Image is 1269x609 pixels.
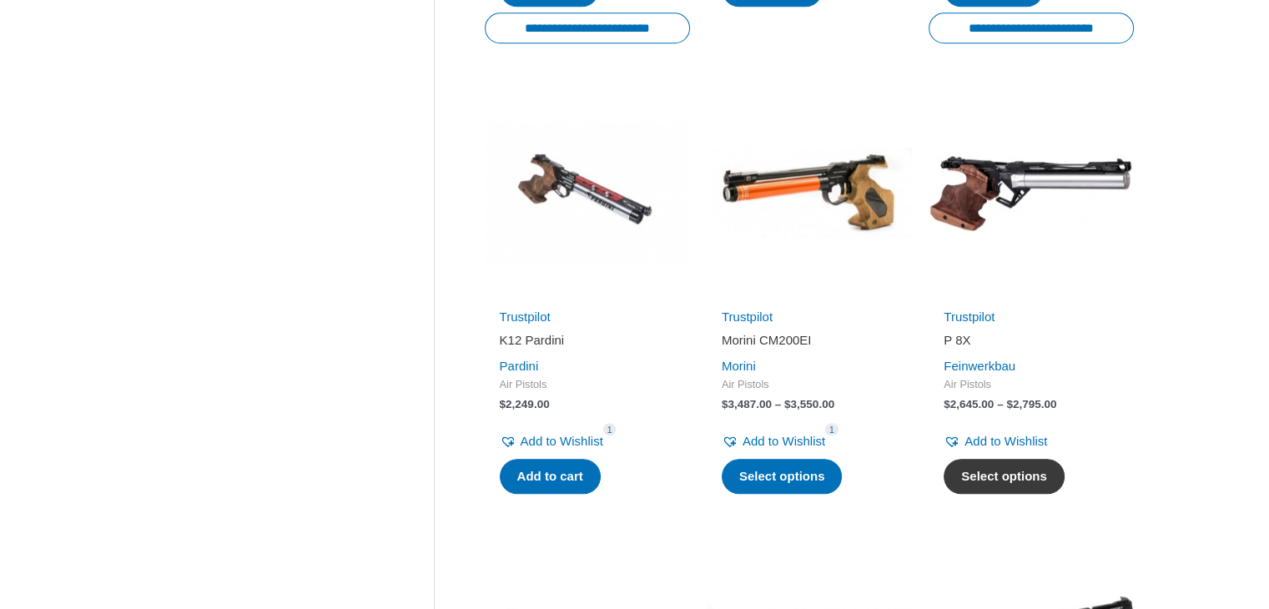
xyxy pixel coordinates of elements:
a: Trustpilot [944,310,995,324]
span: $ [722,398,728,410]
a: Add to Wishlist [722,430,825,453]
span: Add to Wishlist [521,434,603,448]
bdi: 3,487.00 [722,398,772,410]
span: Add to Wishlist [743,434,825,448]
a: Add to cart: “K12 Pardini” [500,459,601,494]
span: $ [944,398,950,410]
a: P 8X [944,332,1119,355]
bdi: 2,795.00 [1006,398,1056,410]
a: Feinwerkbau [944,359,1015,373]
bdi: 2,249.00 [500,398,550,410]
a: Add to Wishlist [944,430,1047,453]
a: Select options for “Morini CM200EI” [722,459,843,494]
a: Select options for “P 8X” [944,459,1065,494]
h2: Morini CM200EI [722,332,897,349]
a: K12 Pardini [500,332,675,355]
span: Air Pistols [722,378,897,392]
span: 1 [825,423,838,435]
a: Trustpilot [722,310,773,324]
img: P 8X [929,90,1134,295]
span: – [775,398,782,410]
a: Morini [722,359,756,373]
span: Add to Wishlist [964,434,1047,448]
h2: P 8X [944,332,1119,349]
a: Add to Wishlist [500,430,603,453]
span: $ [1006,398,1013,410]
span: $ [784,398,791,410]
bdi: 3,550.00 [784,398,834,410]
span: – [997,398,1004,410]
img: CM200EI [707,90,912,295]
bdi: 2,645.00 [944,398,994,410]
span: $ [500,398,506,410]
h2: K12 Pardini [500,332,675,349]
a: Trustpilot [500,310,551,324]
a: Morini CM200EI [722,332,897,355]
span: Air Pistols [944,378,1119,392]
a: Pardini [500,359,539,373]
img: K12 Pardini [485,90,690,295]
span: 1 [603,423,617,435]
span: Air Pistols [500,378,675,392]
